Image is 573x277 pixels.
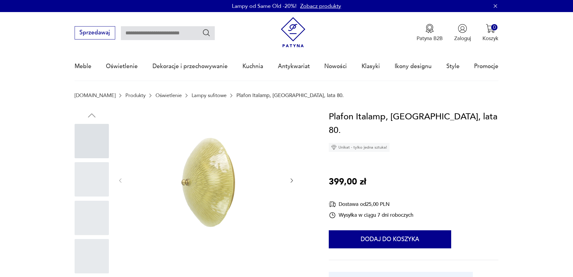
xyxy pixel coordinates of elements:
[482,24,498,42] button: 0Koszyk
[454,24,471,42] button: Zaloguj
[75,52,91,80] a: Meble
[329,230,451,248] button: Dodaj do koszyka
[232,2,297,10] p: Lampy od Same Old -20%!
[106,52,138,80] a: Oświetlenie
[482,35,498,42] p: Koszyk
[192,93,226,98] a: Lampy sufitowe
[329,175,366,189] p: 399,00 zł
[202,28,211,37] button: Szukaj
[329,200,336,208] img: Ikona dostawy
[425,24,434,33] img: Ikona medalu
[458,24,467,33] img: Ikonka użytkownika
[278,17,308,48] img: Patyna - sklep z meblami i dekoracjami vintage
[278,52,310,80] a: Antykwariat
[417,35,443,42] p: Patyna B2B
[395,52,432,80] a: Ikony designu
[75,93,116,98] a: [DOMAIN_NAME]
[324,52,347,80] a: Nowości
[454,35,471,42] p: Zaloguj
[491,24,498,30] div: 0
[131,110,282,250] img: Zdjęcie produktu Plafon Italamp, Włochy, lata 80.
[300,2,341,10] a: Zobacz produkty
[331,145,337,150] img: Ikona diamentu
[329,200,413,208] div: Dostawa od 25,00 PLN
[156,93,182,98] a: Oświetlenie
[417,24,443,42] a: Ikona medaluPatyna B2B
[417,24,443,42] button: Patyna B2B
[362,52,380,80] a: Klasyki
[474,52,498,80] a: Promocje
[242,52,263,80] a: Kuchnia
[329,143,390,152] div: Unikat - tylko jedna sztuka!
[75,31,115,36] a: Sprzedawaj
[125,93,146,98] a: Produkty
[329,110,498,137] h1: Plafon Italamp, [GEOGRAPHIC_DATA], lata 80.
[236,93,344,98] p: Plafon Italamp, [GEOGRAPHIC_DATA], lata 80.
[329,212,413,219] div: Wysyłka w ciągu 7 dni roboczych
[446,52,460,80] a: Style
[75,26,115,39] button: Sprzedawaj
[152,52,228,80] a: Dekoracje i przechowywanie
[486,24,495,33] img: Ikona koszyka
